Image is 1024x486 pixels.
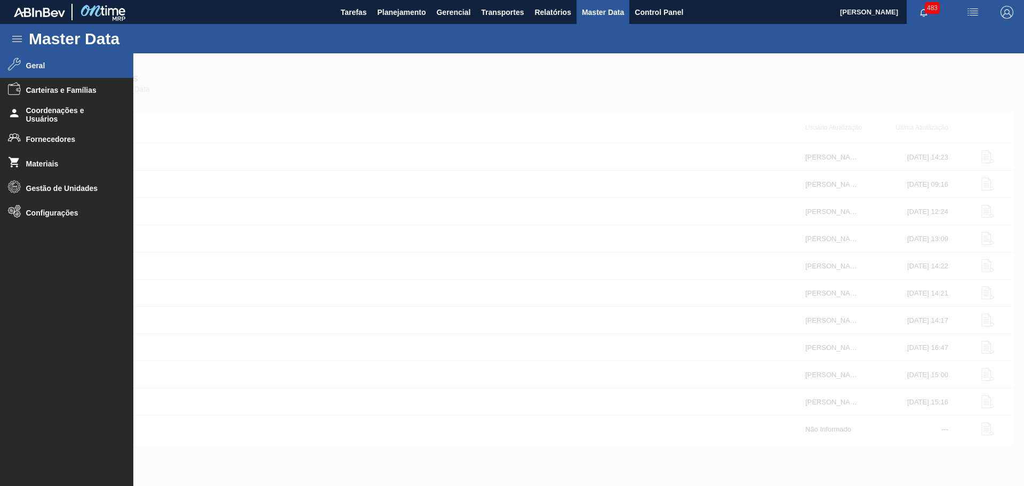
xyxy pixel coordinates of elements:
span: Tarefas [341,6,367,19]
span: Fornecedores [26,135,114,144]
h1: Master Data [29,33,218,45]
img: Logout [1001,6,1013,19]
span: Transportes [481,6,524,19]
span: Materiais [26,160,114,168]
span: Master Data [582,6,624,19]
span: Carteiras e Famílias [26,86,114,94]
button: Notificações [907,5,941,20]
img: userActions [966,6,979,19]
span: Geral [26,61,114,70]
span: Coordenações e Usuários [26,106,114,123]
span: Relatórios [534,6,571,19]
img: TNhmsLtSVTkK8tSr43FrP2fwEKptu5GPRR3wAAAABJRU5ErkJggg== [14,7,65,17]
span: Gerencial [436,6,470,19]
span: Configurações [26,209,114,217]
span: 483 [925,2,940,14]
span: Planejamento [377,6,426,19]
span: Control Panel [635,6,683,19]
span: Gestão de Unidades [26,184,114,193]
